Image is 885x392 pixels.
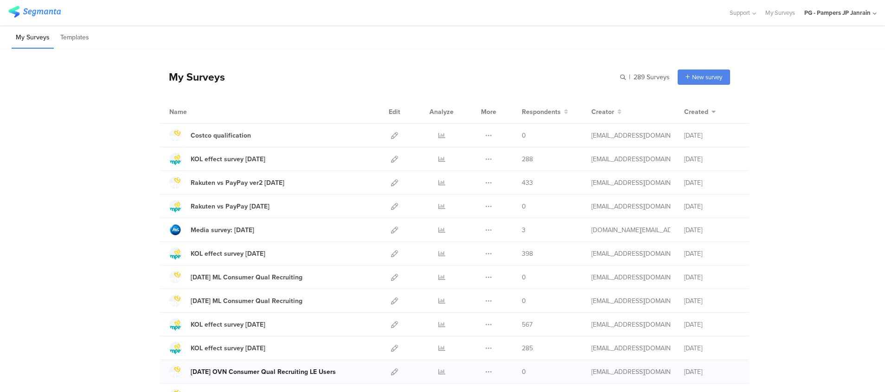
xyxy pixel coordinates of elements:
div: Aug'25 ML Consumer Qual Recruiting [191,272,302,282]
span: 0 [522,367,526,377]
span: Creator [591,107,614,117]
div: oki.y.2@pg.com [591,343,670,353]
div: [DATE] [684,343,740,353]
div: KOL effect survey Sep 25 [191,154,265,164]
span: | [628,72,632,82]
div: Edit [385,100,404,123]
a: KOL effect survey [DATE] [169,247,265,259]
div: Rakuten vs PayPay ver2 Aug25 [191,178,284,188]
span: 433 [522,178,533,188]
a: [DATE] OVN Consumer Qual Recruiting LE Users [169,366,336,378]
div: [DATE] [684,320,740,329]
div: [DATE] [684,131,740,140]
span: Respondents [522,107,561,117]
div: Jul'25 ML Consumer Qual Recruiting [191,296,302,306]
li: My Surveys [12,27,54,49]
a: KOL effect survey [DATE] [169,153,265,165]
div: makimura.n@pg.com [591,296,670,306]
div: Media survey: Sep'25 [191,225,254,235]
span: 567 [522,320,532,329]
div: Analyze [428,100,455,123]
a: [DATE] ML Consumer Qual Recruiting [169,271,302,283]
span: 3 [522,225,526,235]
span: Created [684,107,708,117]
div: saito.s.2@pg.com [591,202,670,211]
button: Respondents [522,107,568,117]
div: oki.y.2@pg.com [591,272,670,282]
img: segmanta logo [8,6,61,18]
div: saito.s.2@pg.com [591,178,670,188]
div: Jun'25 OVN Consumer Qual Recruiting LE Users [191,367,336,377]
span: 288 [522,154,533,164]
span: New survey [692,73,722,82]
a: Rakuten vs PayPay ver2 [DATE] [169,177,284,189]
span: 398 [522,249,533,259]
span: 0 [522,131,526,140]
div: [DATE] [684,154,740,164]
button: Creator [591,107,622,117]
div: saito.s.2@pg.com [591,320,670,329]
div: [DATE] [684,225,740,235]
div: Costco qualification [191,131,251,140]
div: [DATE] [684,249,740,259]
div: My Surveys [160,69,225,85]
div: oki.y.2@pg.com [591,154,670,164]
div: [DATE] [684,202,740,211]
div: More [479,100,499,123]
div: [DATE] [684,367,740,377]
a: KOL effect survey [DATE] [169,318,265,330]
span: 0 [522,272,526,282]
div: KOL effect survey Jun 25 [191,343,265,353]
div: [DATE] [684,272,740,282]
div: KOL effect survey Aug 25 [191,249,265,259]
button: Created [684,107,716,117]
div: oki.y.2@pg.com [591,249,670,259]
span: 0 [522,202,526,211]
div: Rakuten vs PayPay Aug25 [191,202,269,211]
span: 285 [522,343,533,353]
span: Support [730,8,750,17]
a: Costco qualification [169,129,251,141]
span: 0 [522,296,526,306]
a: Media survey: [DATE] [169,224,254,236]
li: Templates [56,27,93,49]
div: pang.jp@pg.com [591,225,670,235]
a: [DATE] ML Consumer Qual Recruiting [169,295,302,307]
div: Name [169,107,225,117]
a: Rakuten vs PayPay [DATE] [169,200,269,212]
div: KOL effect survey Jul 25 [191,320,265,329]
div: [DATE] [684,296,740,306]
div: saito.s.2@pg.com [591,131,670,140]
div: PG - Pampers JP Janrain [804,8,871,17]
div: [DATE] [684,178,740,188]
span: 289 Surveys [634,72,670,82]
a: KOL effect survey [DATE] [169,342,265,354]
div: makimura.n@pg.com [591,367,670,377]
